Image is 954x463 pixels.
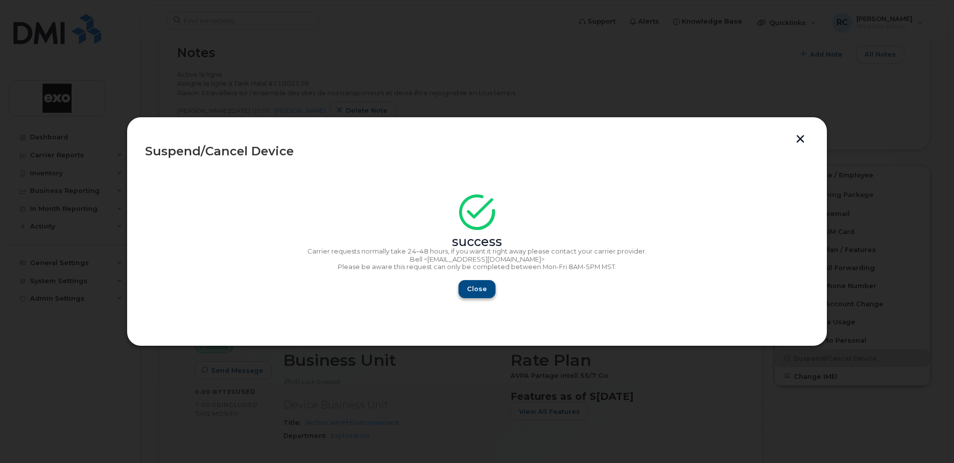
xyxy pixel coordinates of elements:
p: Please be aware this request can only be completed between Mon-Fri 8AM-5PM MST. [145,263,809,271]
p: Carrier requests normally take 24–48 hours, if you want it right away please contact your carrier... [145,248,809,256]
div: Suspend/Cancel Device [145,145,809,157]
p: Bell <[EMAIL_ADDRESS][DOMAIN_NAME]> [145,256,809,264]
button: Close [458,280,496,298]
span: Close [467,284,487,294]
div: success [145,238,809,246]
